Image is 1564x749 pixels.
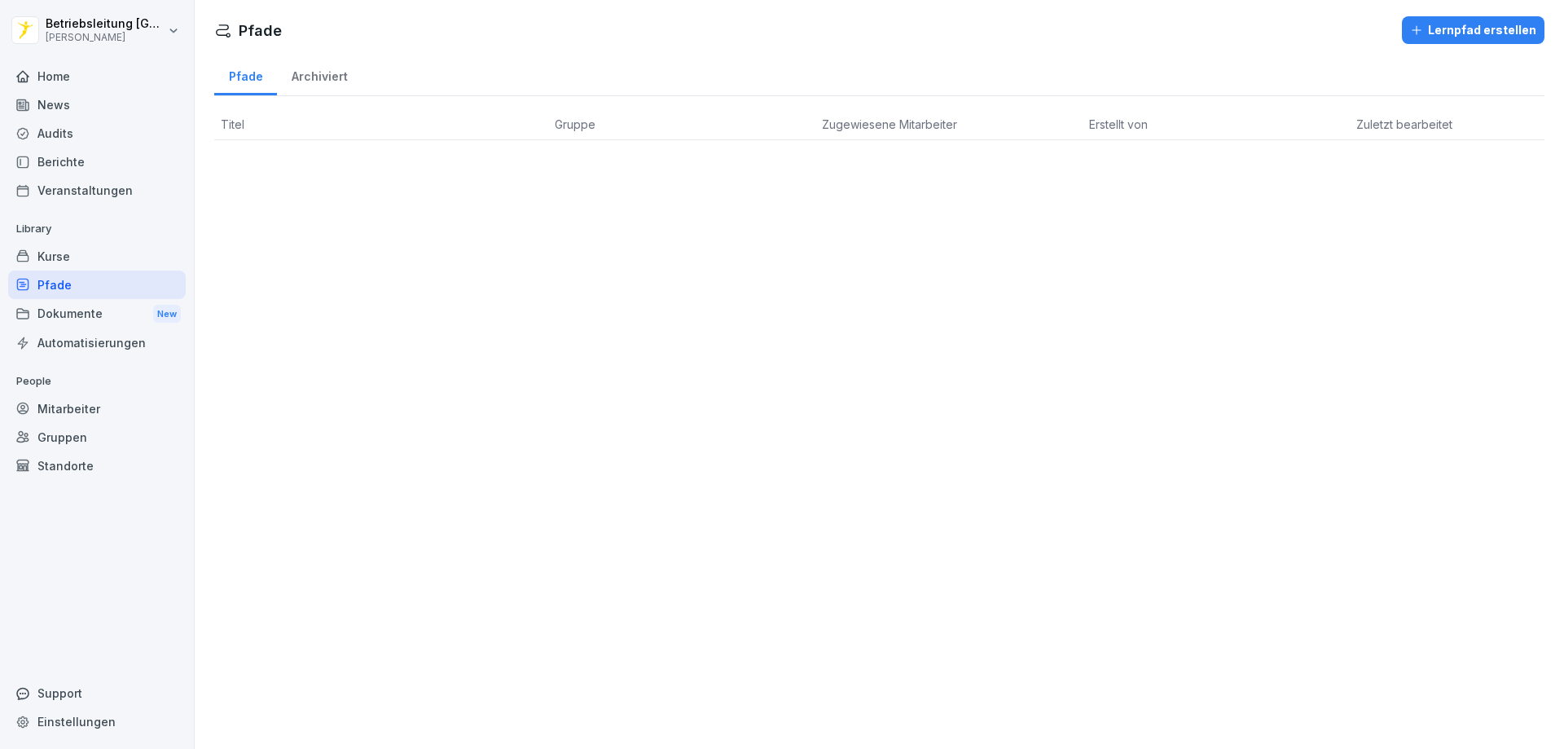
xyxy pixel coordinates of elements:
a: Mitarbeiter [8,394,186,423]
a: News [8,90,186,119]
a: Berichte [8,148,186,176]
p: People [8,368,186,394]
p: [PERSON_NAME] [46,32,165,43]
div: Lernpfad erstellen [1410,21,1536,39]
p: Library [8,216,186,242]
a: Kurse [8,242,186,271]
span: Erstellt von [1089,117,1148,131]
span: Zugewiesene Mitarbeiter [822,117,957,131]
a: Pfade [8,271,186,299]
span: Titel [221,117,244,131]
button: Lernpfad erstellen [1402,16,1544,44]
div: New [153,305,181,324]
h1: Pfade [239,20,282,42]
a: Home [8,62,186,90]
a: Pfade [214,54,277,95]
div: Dokumente [8,299,186,329]
a: Automatisierungen [8,328,186,357]
a: Veranstaltungen [8,176,186,205]
a: Audits [8,119,186,148]
p: Betriebsleitung [GEOGRAPHIC_DATA] [46,17,165,31]
a: Einstellungen [8,707,186,736]
a: Standorte [8,452,186,480]
a: DokumenteNew [8,299,186,329]
a: Archiviert [277,54,362,95]
span: Zuletzt bearbeitet [1356,117,1452,131]
a: Gruppen [8,423,186,452]
th: Gruppe [548,109,815,140]
div: Support [8,679,186,707]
